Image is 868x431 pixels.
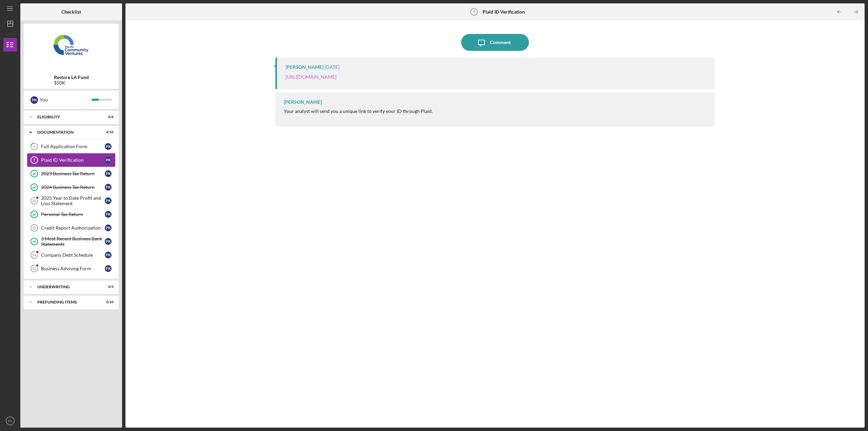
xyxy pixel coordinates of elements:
a: 6Full Application FormPK [27,140,115,153]
div: Documentation [37,130,97,134]
div: Eligibility [37,115,97,119]
div: Company Debt Schedule [41,252,105,258]
tspan: 7 [473,10,475,14]
div: Credit Report Authorization [41,225,105,231]
div: P K [105,170,112,177]
div: 0 / 10 [101,300,114,304]
a: Personal Tax ReturnPK [27,208,115,221]
div: P K [105,143,112,150]
b: Plaid ID Verification [482,9,525,15]
a: 3 Most Recent Business Bank StatementsPK [27,235,115,248]
button: Comment [461,34,529,51]
div: [PERSON_NAME] [285,64,323,70]
div: P K [105,224,112,231]
div: P K [105,238,112,245]
div: 2023 Business Tax Return [41,171,105,176]
a: 14Company Debt SchedulePK [27,248,115,262]
a: 12Credit Report AuthorizationPK [27,221,115,235]
a: 102025 Year to Date Profit and Loss StatementPK [27,194,115,208]
div: P K [105,197,112,204]
img: Product logo [24,27,119,68]
div: P K [105,184,112,191]
div: Personal Tax Return [41,212,105,217]
text: PK [8,419,13,423]
b: Restore LA Fund [54,75,89,80]
a: [URL][DOMAIN_NAME] [285,74,336,80]
button: PK [3,414,17,428]
div: $50K [54,80,89,85]
div: P K [31,96,38,104]
div: Your analyst will send you a unique link to verify your ID through Plaid. [284,109,433,114]
a: 2024 Business Tax ReturnPK [27,180,115,194]
div: Business Advising Form [41,266,105,271]
div: 3 Most Recent Business Bank Statements [41,236,105,247]
div: 2024 Business Tax Return [41,184,105,190]
a: 7Plaid ID VerificationPK [27,153,115,167]
div: P K [105,265,112,272]
div: P K [105,252,112,258]
div: Full Application Form [41,144,105,149]
div: Plaid ID Verification [41,157,105,163]
tspan: 6 [33,144,36,149]
div: Comment [490,34,511,51]
div: You [40,94,92,105]
div: 0 / 3 [101,285,114,289]
div: 4 / 10 [101,130,114,134]
div: P K [105,211,112,218]
tspan: 15 [32,267,36,271]
tspan: 14 [32,253,36,257]
div: Underwriting [37,285,97,289]
b: Checklist [61,9,81,15]
time: 2025-09-10 22:22 [324,64,339,70]
div: P K [105,157,112,163]
div: Prefunding Items [37,300,97,304]
tspan: 7 [33,158,35,162]
a: 15Business Advising FormPK [27,262,115,275]
div: 6 / 6 [101,115,114,119]
tspan: 10 [32,199,36,203]
div: 2025 Year to Date Profit and Loss Statement [41,195,105,206]
a: 2023 Business Tax ReturnPK [27,167,115,180]
div: [PERSON_NAME] [284,99,322,105]
tspan: 12 [32,226,36,230]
